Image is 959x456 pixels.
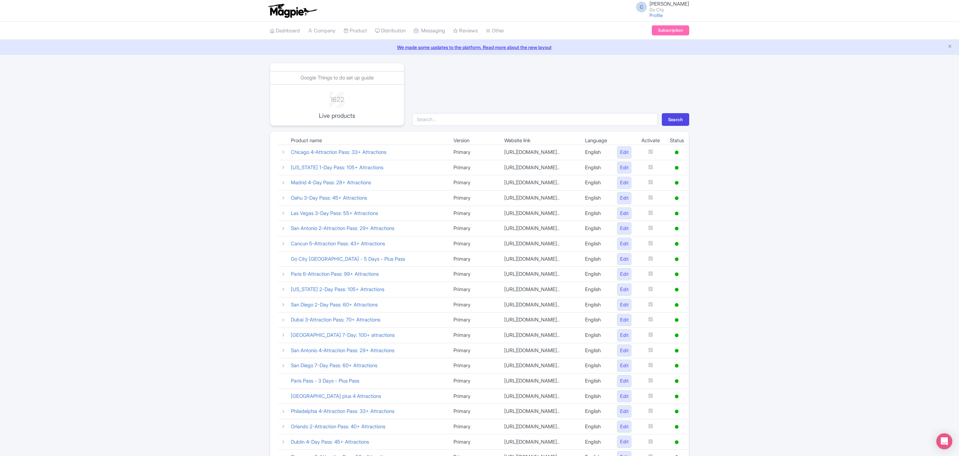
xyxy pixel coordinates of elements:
a: Cancun 5-Attraction Pass: 43+ Attractions [291,240,385,247]
a: Madrid 4-Day Pass: 28+ Attractions [291,179,371,186]
td: Primary [448,404,499,419]
td: Primary [448,327,499,343]
td: English [580,221,612,236]
a: Dashboard [270,22,300,40]
td: English [580,419,612,434]
td: English [580,327,612,343]
a: Edit [617,314,631,326]
a: Edit [617,375,631,387]
a: Edit [617,238,631,250]
a: Profile [649,12,663,18]
td: English [580,282,612,297]
td: Language [580,137,612,145]
a: San Diego 7-Day Pass: 60+ Attractions [291,362,377,369]
td: [URL][DOMAIN_NAME].. [499,190,580,206]
img: logo-ab69f6fb50320c5b225c76a69d11143b.png [266,3,318,18]
td: [URL][DOMAIN_NAME].. [499,282,580,297]
td: [URL][DOMAIN_NAME].. [499,145,580,160]
a: Edit [617,146,631,159]
a: Edit [617,207,631,220]
td: [URL][DOMAIN_NAME].. [499,373,580,389]
a: Edit [617,390,631,403]
td: [URL][DOMAIN_NAME].. [499,343,580,358]
input: Search... [412,113,658,126]
td: Primary [448,251,499,267]
a: C [PERSON_NAME] Go City [632,1,689,12]
td: English [580,236,612,251]
td: [URL][DOMAIN_NAME].. [499,419,580,434]
td: [URL][DOMAIN_NAME].. [499,434,580,450]
a: [GEOGRAPHIC_DATA] 7-Day: 100+ attractions [291,332,395,338]
td: Primary [448,236,499,251]
a: Edit [617,421,631,433]
td: English [580,160,612,175]
a: San Antonio 2-Attraction Pass: 29+ Attractions [291,225,394,231]
a: Edit [617,436,631,448]
td: Activate [636,137,665,145]
td: [URL][DOMAIN_NAME].. [499,267,580,282]
td: English [580,389,612,404]
a: Edit [617,283,631,296]
a: Company [308,22,336,40]
span: C [636,2,647,12]
a: Edit [617,162,631,174]
a: Edit [617,222,631,235]
td: English [580,206,612,221]
a: Subscription [652,25,689,35]
td: [URL][DOMAIN_NAME].. [499,236,580,251]
td: Primary [448,221,499,236]
td: Primary [448,145,499,160]
td: English [580,358,612,374]
td: [URL][DOMAIN_NAME].. [499,221,580,236]
td: Primary [448,267,499,282]
td: Version [448,137,499,145]
td: Primary [448,206,499,221]
button: Search [662,113,689,126]
a: Edit [617,268,631,280]
a: Edit [617,329,631,341]
a: Edit [617,177,631,189]
a: Edit [617,299,631,311]
td: Primary [448,312,499,328]
td: Primary [448,358,499,374]
td: Primary [448,419,499,434]
td: English [580,190,612,206]
td: Primary [448,282,499,297]
a: Messaging [414,22,445,40]
td: English [580,267,612,282]
span: [PERSON_NAME] [649,1,689,7]
td: English [580,404,612,419]
td: Primary [448,160,499,175]
a: Distribution [375,22,406,40]
td: [URL][DOMAIN_NAME].. [499,327,580,343]
td: English [580,373,612,389]
a: Oahu 3-Day Pass: 45+ Attractions [291,195,367,201]
a: Paris Pass - 3 Days - Plus Pass [291,378,359,384]
a: Paris 6-Attraction Pass: 99+ Attractions [291,271,379,277]
td: [URL][DOMAIN_NAME].. [499,389,580,404]
a: [US_STATE] 1-Day Pass: 105+ Attractions [291,164,383,171]
td: Primary [448,175,499,191]
a: [US_STATE] 2-Day Pass: 105+ Attractions [291,286,384,292]
td: English [580,312,612,328]
a: Reviews [453,22,478,40]
td: Website link [499,137,580,145]
a: Product [344,22,367,40]
td: English [580,175,612,191]
p: Live products [310,111,364,120]
a: Las Vegas 3-Day Pass: 55+ Attractions [291,210,378,216]
td: Primary [448,389,499,404]
td: Primary [448,343,499,358]
a: Google Things to do set up guide [301,74,374,81]
div: 1622 [310,92,364,104]
a: Edit [617,405,631,418]
a: Go City [GEOGRAPHIC_DATA] - 5 Days - Plus Pass [291,256,405,262]
td: English [580,434,612,450]
td: Product name [286,137,448,145]
a: Other [486,22,504,40]
td: English [580,343,612,358]
td: Status [665,137,689,145]
a: Dublin 4-Day Pass: 45+ Attractions [291,439,369,445]
small: Go City [649,8,689,12]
